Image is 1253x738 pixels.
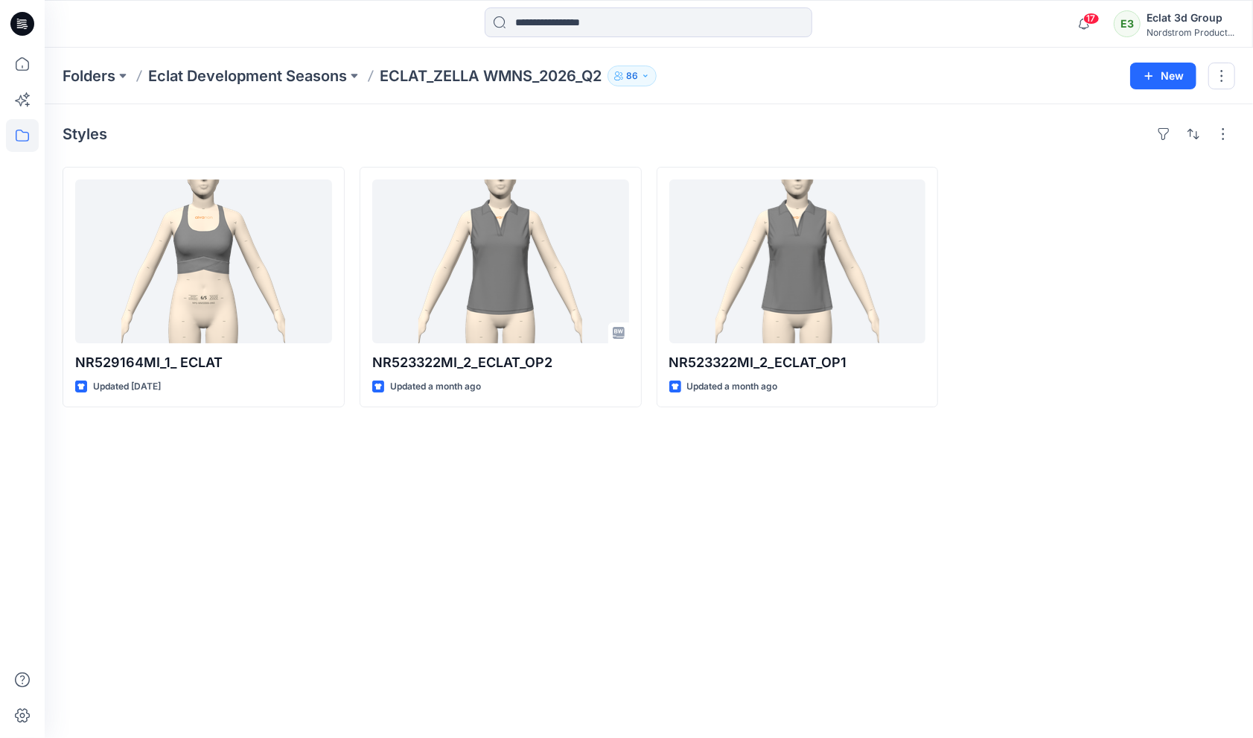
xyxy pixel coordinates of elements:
div: E3 [1114,10,1141,37]
span: 17 [1083,13,1100,25]
p: NR523322MI_2_ECLAT_OP1 [669,352,926,373]
div: Nordstrom Product... [1147,27,1234,38]
h4: Styles [63,125,107,143]
p: ECLAT_ZELLA WMNS_2026_Q2 [380,66,602,86]
a: NR529164MI_1_ ECLAT [75,179,332,343]
button: New [1130,63,1196,89]
a: NR523322MI_2_ECLAT_OP1 [669,179,926,343]
p: Updated a month ago [390,379,481,395]
p: Updated a month ago [687,379,778,395]
a: NR523322MI_2_ECLAT_OP2 [372,179,629,343]
a: Eclat Development Seasons [148,66,347,86]
div: Eclat 3d Group [1147,9,1234,27]
p: NR529164MI_1_ ECLAT [75,352,332,373]
button: 86 [608,66,657,86]
p: 86 [626,68,638,84]
a: Folders [63,66,115,86]
p: NR523322MI_2_ECLAT_OP2 [372,352,629,373]
p: Updated [DATE] [93,379,161,395]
